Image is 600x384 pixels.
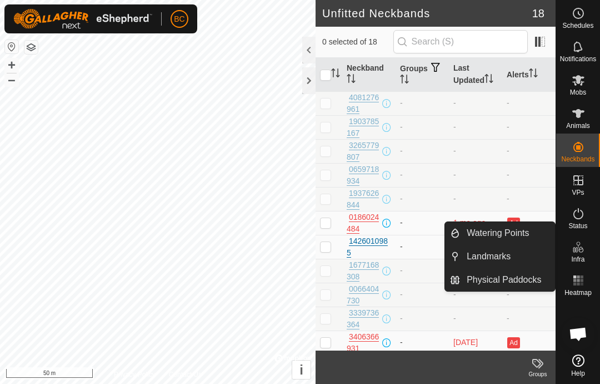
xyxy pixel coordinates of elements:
span: Infra [571,256,584,263]
span: - [453,194,456,203]
span: VPs [572,189,584,196]
button: Map Layers [24,41,38,54]
span: 16 Sep 2025 at 4:02 pm [453,338,478,347]
span: 22 Aug 2025 at 5:32 pm [453,218,486,227]
span: - [453,314,456,323]
th: Alerts [502,58,556,92]
p-sorticon: Activate to sort [529,70,538,79]
a: Help [556,350,600,381]
button: – [5,73,18,86]
td: - [396,187,449,211]
span: Physical Paddocks [467,273,541,287]
td: - [396,307,449,331]
a: Watering Points [460,222,555,244]
td: - [396,259,449,283]
td: - [396,283,449,307]
td: - [502,163,556,187]
li: Physical Paddocks [445,269,555,291]
td: - [502,115,556,139]
span: Heatmap [564,289,592,296]
div: Open chat [562,317,595,351]
td: - [396,115,449,139]
button: Ad [507,218,519,229]
span: Help [571,370,585,377]
a: Privacy Policy [114,370,156,380]
td: - [396,163,449,187]
img: Gallagher Logo [13,9,152,29]
span: - [453,290,456,299]
span: 0 selected of 18 [322,36,393,48]
li: Landmarks [445,245,555,268]
span: - [453,146,456,155]
span: Notifications [560,56,596,62]
p-sorticon: Activate to sort [400,76,409,85]
td: - [502,307,556,331]
td: - [502,283,556,307]
td: - [396,139,449,163]
h2: Unfitted Neckbands [322,7,532,20]
td: - [502,139,556,163]
span: Landmarks [467,250,511,263]
span: Watering Points [467,227,529,240]
span: 18 [532,5,544,22]
td: - [396,211,449,235]
p-sorticon: Activate to sort [347,76,356,85]
span: Mobs [570,89,586,96]
th: Neckband [342,58,396,92]
span: i [299,362,303,377]
td: - [396,91,449,115]
th: Last Updated [449,58,502,92]
span: Animals [566,122,590,129]
div: Groups [520,370,556,378]
a: Physical Paddocks [460,269,555,291]
span: BC [174,13,184,25]
button: Reset Map [5,40,18,53]
td: - [396,235,449,259]
input: Search (S) [393,30,528,53]
button: + [5,58,18,72]
span: - [453,170,456,179]
button: i [292,361,311,379]
a: Contact Us [169,370,202,380]
td: - [502,187,556,211]
a: Landmarks [460,245,555,268]
p-sorticon: Activate to sort [331,70,340,79]
p-sorticon: Activate to sort [484,76,493,85]
button: Ad [507,337,519,348]
th: Groups [396,58,449,92]
td: - [396,331,449,355]
li: Watering Points [445,222,555,244]
span: Schedules [562,22,593,29]
td: - [502,91,556,115]
span: - [453,99,456,107]
span: Status [568,223,587,229]
span: - [453,122,456,131]
span: Neckbands [561,156,594,163]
